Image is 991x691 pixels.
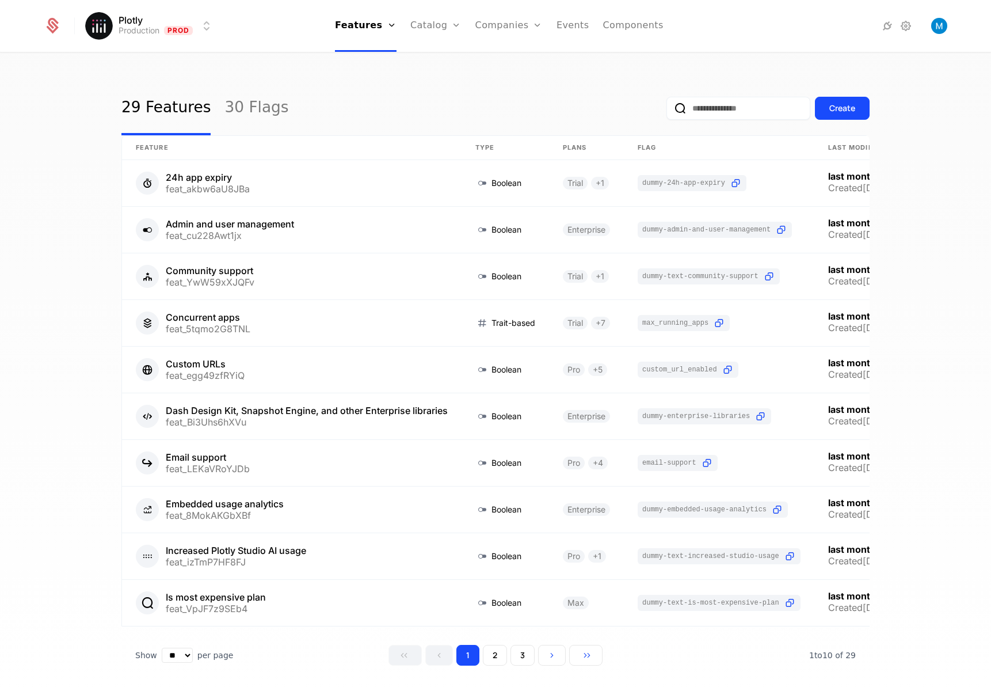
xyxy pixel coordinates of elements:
[809,651,856,660] span: 29
[483,645,507,666] button: Go to page 2
[197,650,234,661] span: per page
[931,18,947,34] button: Open user button
[510,645,535,666] button: Go to page 3
[462,136,549,160] th: Type
[881,19,894,33] a: Integrations
[164,26,193,35] span: Prod
[814,136,951,160] th: Last Modified
[829,102,855,114] div: Create
[809,651,845,660] span: 1 to 10 of
[89,13,214,39] button: Select environment
[538,645,566,666] button: Go to next page
[549,136,624,160] th: Plans
[119,16,143,25] span: Plotly
[569,645,603,666] button: Go to last page
[931,18,947,34] img: Matthew Brown
[425,645,453,666] button: Go to previous page
[135,650,157,661] span: Show
[121,645,870,666] div: Table pagination
[815,97,870,120] button: Create
[122,136,462,160] th: Feature
[899,19,913,33] a: Settings
[456,645,479,666] button: Go to page 1
[121,81,211,135] a: 29 Features
[224,81,288,135] a: 30 Flags
[85,12,113,40] img: Plotly
[624,136,814,160] th: Flag
[388,645,422,666] button: Go to first page
[162,648,193,663] select: Select page size
[119,25,159,36] div: Production
[388,645,603,666] div: Page navigation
